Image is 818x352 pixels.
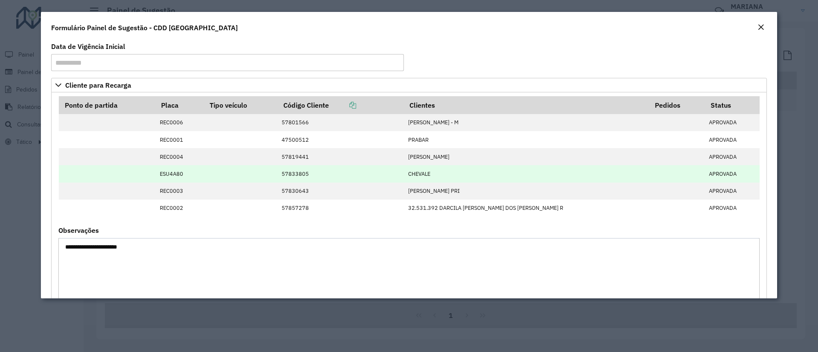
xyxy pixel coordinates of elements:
td: REC0001 [156,131,204,148]
th: Status [705,96,760,114]
td: 32.531.392 DARCILA [PERSON_NAME] DOS [PERSON_NAME] R [404,200,649,217]
th: Placa [156,96,204,114]
th: Clientes [404,96,649,114]
td: 57833805 [277,165,404,182]
td: 57819441 [277,148,404,165]
a: Cliente para Recarga [51,78,767,92]
td: CHEVALE [404,165,649,182]
td: [PERSON_NAME] PRI [404,183,649,200]
td: APROVADA [705,183,760,200]
td: REC0002 [156,200,204,217]
td: APROVADA [705,114,760,131]
a: Copiar [329,101,356,109]
td: REC0003 [156,183,204,200]
td: REC0006 [156,114,204,131]
td: PRABAR [404,131,649,148]
em: Fechar [758,24,764,31]
span: Cliente para Recarga [65,82,131,89]
h4: Formulário Painel de Sugestão - CDD [GEOGRAPHIC_DATA] [51,23,238,33]
label: Observações [58,225,99,235]
th: Pedidos [649,96,705,114]
th: Tipo veículo [204,96,277,114]
td: ESU4A80 [156,165,204,182]
td: 57857278 [277,200,404,217]
td: APROVADA [705,148,760,165]
td: APROVADA [705,200,760,217]
th: Ponto de partida [59,96,156,114]
button: Close [755,22,767,33]
th: Código Cliente [277,96,404,114]
td: 57830643 [277,183,404,200]
td: REC0004 [156,148,204,165]
td: [PERSON_NAME] - M [404,114,649,131]
td: 57801566 [277,114,404,131]
td: APROVADA [705,165,760,182]
td: 47500512 [277,131,404,148]
td: APROVADA [705,131,760,148]
td: [PERSON_NAME] [404,148,649,165]
div: Cliente para Recarga [51,92,767,352]
label: Data de Vigência Inicial [51,41,125,52]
